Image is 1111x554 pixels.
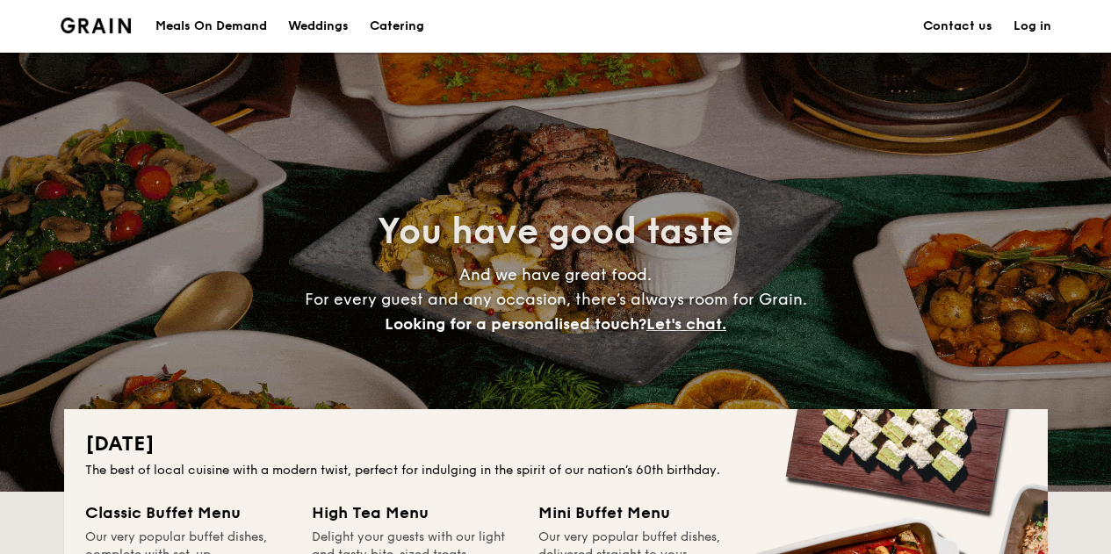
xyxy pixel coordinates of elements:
div: Mini Buffet Menu [538,500,744,525]
div: The best of local cuisine with a modern twist, perfect for indulging in the spirit of our nation’... [85,462,1027,479]
h2: [DATE] [85,430,1027,458]
div: Classic Buffet Menu [85,500,291,525]
span: And we have great food. For every guest and any occasion, there’s always room for Grain. [305,265,807,334]
span: Let's chat. [646,314,726,334]
span: You have good taste [378,211,733,253]
a: Logotype [61,18,132,33]
div: High Tea Menu [312,500,517,525]
img: Grain [61,18,132,33]
span: Looking for a personalised touch? [385,314,646,334]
